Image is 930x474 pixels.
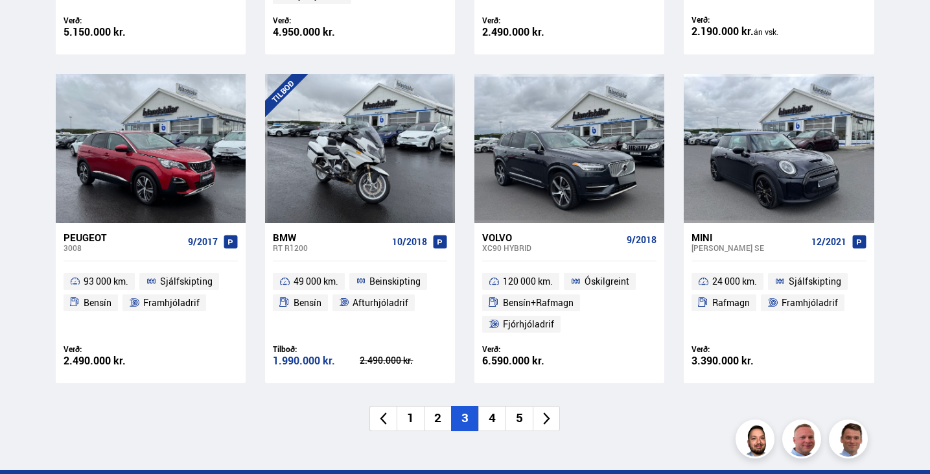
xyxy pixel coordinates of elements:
[627,235,657,245] span: 9/2018
[392,237,427,247] span: 10/2018
[506,406,533,431] li: 5
[424,406,451,431] li: 2
[64,16,151,25] div: Verð:
[482,231,622,243] div: Volvo
[369,274,421,289] span: Beinskipting
[692,231,806,243] div: Mini
[754,27,778,37] span: án vsk.
[451,406,478,431] li: 3
[84,274,128,289] span: 93 000 km.
[482,355,570,366] div: 6.590.000 kr.
[397,406,424,431] li: 1
[265,223,455,383] a: BMW RT R1200 10/2018 49 000 km. Beinskipting Bensín Afturhjóladrif Tilboð: 1.990.000 kr. 2.490.00...
[360,356,447,365] div: 2.490.000 kr.
[831,421,870,460] img: FbJEzSuNWCJXmdc-.webp
[784,421,823,460] img: siFngHWaQ9KaOqBr.png
[503,274,553,289] span: 120 000 km.
[294,295,321,311] span: Bensín
[273,27,360,38] div: 4.950.000 kr.
[478,406,506,431] li: 4
[692,26,787,38] div: 2.190.000 kr.
[482,27,570,38] div: 2.490.000 kr.
[684,223,874,383] a: Mini [PERSON_NAME] SE 12/2021 24 000 km. Sjálfskipting Rafmagn Framhjóladrif Verð: 3.390.000 kr.
[482,16,570,25] div: Verð:
[482,243,622,252] div: XC90 HYBRID
[273,231,387,243] div: BMW
[64,344,151,354] div: Verð:
[503,295,574,311] span: Bensín+Rafmagn
[273,16,360,25] div: Verð:
[64,27,151,38] div: 5.150.000 kr.
[188,237,218,247] span: 9/2017
[10,5,49,44] button: Opna LiveChat spjallviðmót
[782,295,838,311] span: Framhjóladrif
[811,237,846,247] span: 12/2021
[64,231,183,243] div: Peugeot
[482,344,570,354] div: Verð:
[585,274,629,289] span: Óskilgreint
[160,274,213,289] span: Sjálfskipting
[143,295,200,311] span: Framhjóladrif
[273,344,360,354] div: Tilboð:
[56,223,246,383] a: Peugeot 3008 9/2017 93 000 km. Sjálfskipting Bensín Framhjóladrif Verð: 2.490.000 kr.
[789,274,841,289] span: Sjálfskipting
[64,243,183,252] div: 3008
[692,355,779,366] div: 3.390.000 kr.
[294,274,338,289] span: 49 000 km.
[474,223,664,383] a: Volvo XC90 HYBRID 9/2018 120 000 km. Óskilgreint Bensín+Rafmagn Fjórhjóladrif Verð: 6.590.000 kr.
[64,355,151,366] div: 2.490.000 kr.
[712,295,750,311] span: Rafmagn
[692,15,787,25] div: Verð:
[692,243,806,252] div: [PERSON_NAME] SE
[84,295,111,311] span: Bensín
[353,295,408,311] span: Afturhjóladrif
[738,421,776,460] img: nhp88E3Fdnt1Opn2.png
[273,355,360,366] div: 1.990.000 kr.
[503,316,554,332] span: Fjórhjóladrif
[692,344,779,354] div: Verð:
[712,274,757,289] span: 24 000 km.
[273,243,387,252] div: RT R1200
